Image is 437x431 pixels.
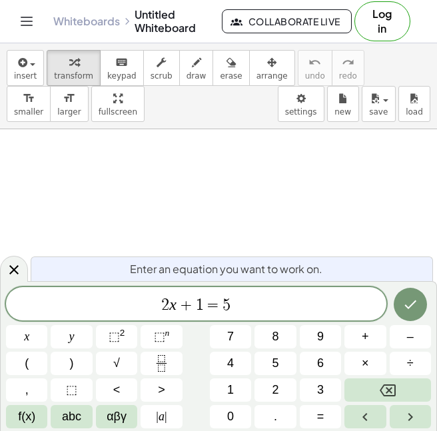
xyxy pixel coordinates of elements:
button: draw [179,50,214,86]
button: Equals [300,405,341,428]
button: load [398,86,430,122]
span: keypad [107,71,137,81]
button: fullscreen [91,86,145,122]
span: settings [285,107,317,117]
button: Fraction [141,352,182,375]
span: αβγ [107,408,127,426]
span: + [362,328,369,346]
span: . [274,408,277,426]
button: ( [6,352,47,375]
button: save [362,86,396,122]
button: Collaborate Live [222,9,351,33]
i: format_size [63,91,75,107]
span: 5 [272,354,279,372]
button: scrub [143,50,180,86]
span: – [407,328,414,346]
span: Collaborate Live [233,15,340,27]
button: 0 [210,405,251,428]
button: y [51,325,92,348]
span: ( [25,354,29,372]
var: x [169,296,177,313]
button: 3 [300,378,341,402]
span: 7 [227,328,234,346]
span: load [406,107,423,117]
span: draw [187,71,207,81]
button: Greater than [141,378,182,402]
span: new [334,107,351,117]
span: 9 [317,328,324,346]
button: erase [213,50,249,86]
span: redo [339,71,357,81]
span: insert [14,71,37,81]
a: Whiteboards [53,15,120,28]
span: = [317,408,324,426]
span: fullscreen [99,107,137,117]
button: 4 [210,352,251,375]
button: format_sizelarger [50,86,88,122]
button: ) [51,352,92,375]
button: Toggle navigation [16,11,37,32]
span: = [204,297,223,313]
span: x [24,328,29,346]
button: Divide [390,352,431,375]
button: transform [47,50,101,86]
span: , [25,381,29,399]
button: Superscript [141,325,182,348]
sup: 2 [120,328,125,338]
span: ) [70,354,74,372]
button: new [327,86,359,122]
button: redoredo [332,50,364,86]
span: 8 [272,328,279,346]
span: | [165,410,167,423]
span: arrange [256,71,288,81]
span: √ [113,354,120,372]
span: 4 [227,354,234,372]
button: . [254,405,296,428]
button: 1 [210,378,251,402]
sup: n [165,328,170,338]
button: Squared [96,325,137,348]
button: settings [278,86,324,122]
span: > [158,381,165,399]
span: ⬚ [154,330,165,343]
button: Less than [96,378,137,402]
button: Left arrow [344,405,386,428]
button: undoundo [298,50,332,86]
button: Times [344,352,386,375]
span: y [69,328,75,346]
button: Backspace [344,378,431,402]
button: keyboardkeypad [100,50,144,86]
button: Greek alphabet [96,405,137,428]
button: , [6,378,47,402]
button: Placeholder [51,378,92,402]
button: format_sizesmaller [7,86,51,122]
button: 5 [254,352,296,375]
span: a [156,408,167,426]
span: save [369,107,388,117]
span: 1 [196,297,204,313]
i: format_size [23,91,35,107]
span: ⬚ [109,330,120,343]
span: undo [305,71,325,81]
span: + [177,297,196,313]
span: larger [57,107,81,117]
i: undo [308,55,321,71]
button: 9 [300,325,341,348]
span: 0 [227,408,234,426]
span: 3 [317,381,324,399]
span: × [362,354,369,372]
button: Log in [354,1,410,41]
span: 6 [317,354,324,372]
button: Absolute value [141,405,182,428]
button: Minus [390,325,431,348]
button: 7 [210,325,251,348]
i: keyboard [115,55,128,71]
button: 6 [300,352,341,375]
button: Done [394,288,427,321]
button: 8 [254,325,296,348]
span: Enter an equation you want to work on. [130,261,322,277]
span: 2 [272,381,279,399]
button: Functions [6,405,47,428]
span: abc [62,408,81,426]
button: Alphabet [51,405,92,428]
